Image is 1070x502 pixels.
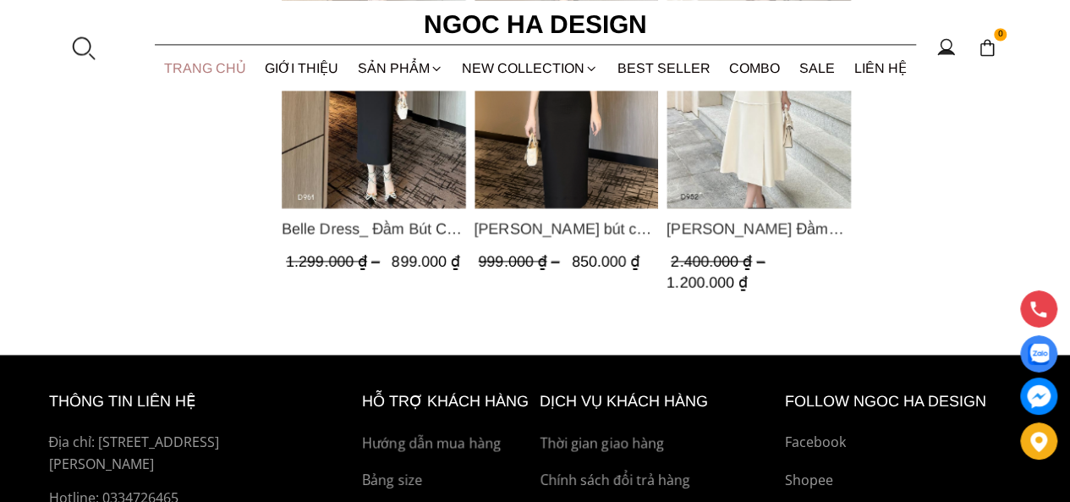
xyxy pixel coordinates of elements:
[474,216,658,240] span: [PERSON_NAME] bút chì ,tay nụ hồng ,bồng đầu tay màu đen D727
[49,431,323,474] p: Địa chỉ: [STREET_ADDRESS][PERSON_NAME]
[362,433,531,455] a: Hướng dẫn mua hàng
[671,251,769,268] span: 2.400.000 ₫
[282,216,466,240] a: Link to Belle Dress_ Đầm Bút Chì Đen Phối Choàng Vai May Ly Màu Trắng Kèm Hoa D961
[540,469,776,491] a: Chính sách đổi trả hàng
[282,216,466,240] span: Belle Dress_ Đầm Bút Chì Đen Phối Choàng Vai May Ly Màu Trắng Kèm Hoa D961
[785,469,1022,491] a: Shopee
[255,46,348,91] a: GIỚI THIỆU
[49,389,323,413] h6: thông tin liên hệ
[155,46,256,91] a: TRANG CHỦ
[790,46,845,91] a: SALE
[720,46,790,91] a: Combo
[540,433,776,455] a: Thời gian giao hàng
[348,46,453,91] div: SẢN PHẨM
[474,216,658,240] a: Link to Alice Dress_Đầm bút chì ,tay nụ hồng ,bồng đầu tay màu đen D727
[409,4,662,45] a: Ngoc Ha Design
[785,389,1022,413] h6: Follow ngoc ha Design
[978,38,996,57] img: img-CART-ICON-ksit0nf1
[362,389,531,413] h6: hỗ trợ khách hàng
[540,389,776,413] h6: Dịch vụ khách hàng
[286,251,384,268] span: 1.299.000 ₫
[994,28,1007,41] span: 0
[1028,344,1049,365] img: Display image
[844,46,916,91] a: LIÊN HỆ
[1020,335,1057,372] a: Display image
[667,216,851,240] span: [PERSON_NAME] Đầm Cổ Vest Cài Hoa Tùng May Gân Nổi Kèm Đai Màu Bee D952
[453,46,608,91] a: NEW COLLECTION
[785,431,1022,453] a: Facebook
[608,46,721,91] a: BEST SELLER
[667,273,748,290] span: 1.200.000 ₫
[478,251,563,268] span: 999.000 ₫
[362,469,531,491] a: Bảng size
[392,251,460,268] span: 899.000 ₫
[1020,378,1057,415] a: messenger
[667,216,851,240] a: Link to Louisa Dress_ Đầm Cổ Vest Cài Hoa Tùng May Gân Nổi Kèm Đai Màu Bee D952
[571,251,639,268] span: 850.000 ₫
